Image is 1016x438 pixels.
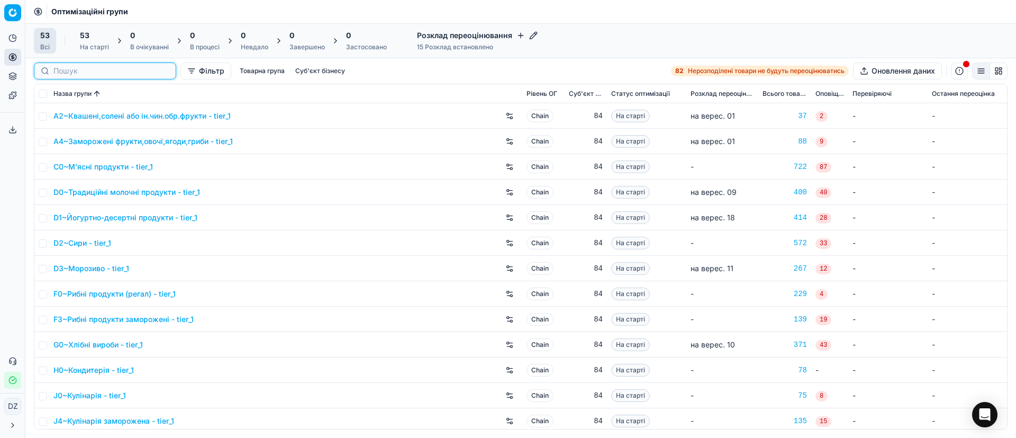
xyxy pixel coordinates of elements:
[611,313,650,326] span: На старті
[686,307,758,332] td: -
[569,365,603,376] div: 84
[763,136,807,147] div: 88
[569,390,603,401] div: 84
[527,186,554,199] span: Chain
[853,62,942,79] button: Оновлення даних
[611,415,650,427] span: На старті
[527,313,554,326] span: Chain
[852,90,892,98] span: Перевіряючі
[53,263,129,274] a: D3~Морозиво - tier_1
[527,288,554,300] span: Chain
[235,65,289,77] button: Товарна група
[569,90,603,98] span: Суб'єкт бізнесу
[763,390,807,401] a: 75
[611,186,650,199] span: На старті
[611,135,650,148] span: На старті
[848,383,928,408] td: -
[611,288,650,300] span: На старті
[848,154,928,180] td: -
[671,66,849,76] a: 82Нерозподілені товари не будуть переоцінюватись
[569,238,603,248] div: 84
[815,340,831,351] span: 43
[688,67,845,75] span: Нерозподілені товари не будуть переоцінюватись
[569,263,603,274] div: 84
[569,212,603,223] div: 84
[686,230,758,256] td: -
[928,129,1007,154] td: -
[928,332,1007,357] td: -
[417,30,538,41] h4: Розклад переоцінювання
[686,408,758,434] td: -
[763,111,807,121] div: 37
[53,90,92,98] span: Назва групи
[691,340,735,349] span: на верес. 10
[848,205,928,230] td: -
[241,30,246,41] span: 0
[848,307,928,332] td: -
[527,237,554,249] span: Chain
[51,6,128,17] nav: breadcrumb
[815,111,828,122] span: 2
[241,43,268,51] div: Невдало
[686,383,758,408] td: -
[815,137,828,147] span: 9
[569,162,603,172] div: 84
[346,43,387,51] div: Застосовано
[40,30,50,41] span: 53
[811,357,848,383] td: -
[527,160,554,173] span: Chain
[691,111,735,120] span: на верес. 01
[289,43,325,51] div: Завершено
[928,230,1007,256] td: -
[4,398,21,415] button: DZ
[40,43,50,51] div: Всі
[691,264,733,273] span: на верес. 11
[686,357,758,383] td: -
[569,136,603,147] div: 84
[53,289,176,299] a: F0~Рибні продукти (регал) - tier_1
[686,281,758,307] td: -
[928,383,1007,408] td: -
[763,212,807,223] a: 414
[928,307,1007,332] td: -
[691,90,754,98] span: Розклад переоцінювання
[611,389,650,402] span: На старті
[815,315,831,325] span: 19
[569,339,603,350] div: 84
[527,262,554,275] span: Chain
[53,187,200,198] a: D0~Традиційні молочні продукти - tier_1
[815,289,828,300] span: 4
[691,213,735,222] span: на верес. 18
[928,357,1007,383] td: -
[527,90,557,98] span: Рівень OГ
[611,211,650,224] span: На старті
[932,90,995,98] span: Остання переоцінка
[848,408,928,434] td: -
[527,135,554,148] span: Chain
[190,30,195,41] span: 0
[569,187,603,198] div: 84
[928,205,1007,230] td: -
[763,339,807,350] div: 371
[346,30,351,41] span: 0
[53,416,174,426] a: J4~Кулінарія заморожена - tier_1
[763,162,807,172] a: 722
[611,237,650,249] span: На старті
[611,160,650,173] span: На старті
[815,162,831,173] span: 87
[611,262,650,275] span: На старті
[611,338,650,351] span: На старті
[815,187,831,198] span: 40
[815,264,831,274] span: 12
[527,364,554,377] span: Chain
[130,30,135,41] span: 0
[848,103,928,129] td: -
[53,212,197,223] a: D1~Йогуртно-десертні продукти - tier_1
[763,187,807,198] div: 400
[848,230,928,256] td: -
[815,416,831,427] span: 15
[763,238,807,248] a: 572
[848,180,928,205] td: -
